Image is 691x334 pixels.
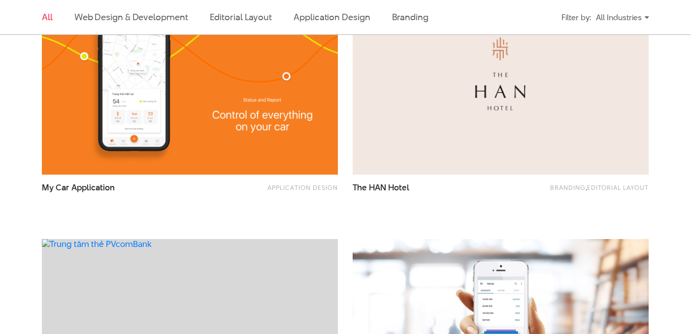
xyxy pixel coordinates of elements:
a: Application Design [294,11,370,23]
a: Branding [550,183,586,192]
span: Hotel [388,182,409,193]
span: Application [71,182,115,193]
a: My Car Application [42,182,205,205]
div: All Industries [596,9,649,26]
span: Car [56,182,69,193]
div: Filter by: [561,9,591,26]
a: Editorial Layout [210,11,272,23]
div: , [530,182,649,200]
a: All [42,11,53,23]
span: My [42,182,54,193]
a: The HAN Hotel [353,182,516,205]
a: Branding [392,11,428,23]
a: Web Design & Development [74,11,188,23]
span: HAN [369,182,386,193]
a: Editorial Layout [587,183,649,192]
span: The [353,182,367,193]
a: Application Design [267,183,338,192]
